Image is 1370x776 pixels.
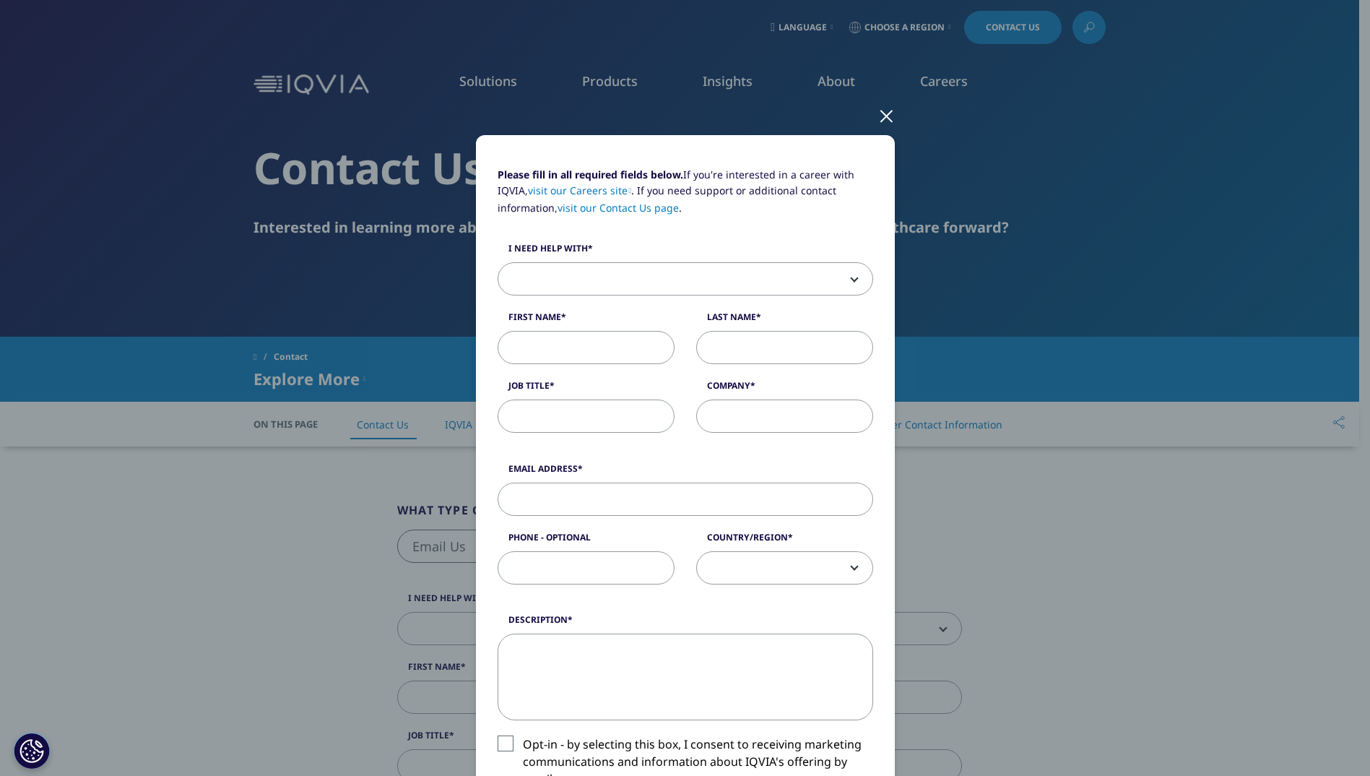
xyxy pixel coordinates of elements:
[696,531,873,551] label: Country/Region
[696,311,873,331] label: Last Name
[498,311,675,331] label: First Name
[528,184,632,197] a: visit our Careers site
[498,613,873,634] label: Description
[498,379,675,400] label: Job Title
[498,167,873,227] p: If you're interested in a career with IQVIA, . If you need support or additional contact informat...
[696,379,873,400] label: Company
[558,201,679,215] a: visit our Contact Us page
[498,531,675,551] label: Phone - Optional
[498,462,873,483] label: Email Address
[14,733,50,769] button: Cookies Settings
[498,242,873,262] label: I need help with
[498,168,683,181] strong: Please fill in all required fields below.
